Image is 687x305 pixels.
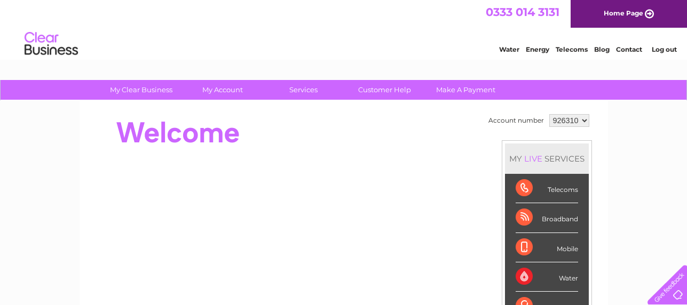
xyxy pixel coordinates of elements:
div: MY SERVICES [505,143,589,174]
a: 0333 014 3131 [486,5,559,19]
a: Water [499,45,519,53]
a: Customer Help [341,80,429,100]
div: Water [516,262,578,292]
div: LIVE [522,154,544,164]
a: Make A Payment [422,80,510,100]
div: Clear Business is a trading name of Verastar Limited (registered in [GEOGRAPHIC_DATA] No. 3667643... [92,6,596,52]
a: My Account [178,80,266,100]
a: Telecoms [556,45,588,53]
a: Log out [652,45,677,53]
div: Broadband [516,203,578,232]
a: Energy [526,45,549,53]
div: Telecoms [516,174,578,203]
td: Account number [486,111,547,130]
a: My Clear Business [97,80,185,100]
img: logo.png [24,28,78,60]
div: Mobile [516,233,578,262]
a: Blog [594,45,610,53]
a: Services [259,80,348,100]
a: Contact [616,45,642,53]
